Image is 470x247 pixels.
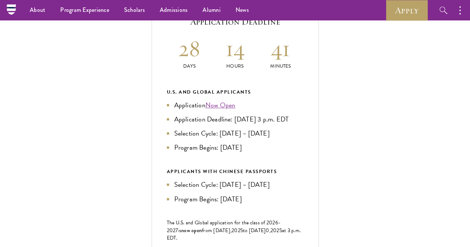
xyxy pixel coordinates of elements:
[175,227,178,234] span: 7
[181,227,202,234] span: now open
[258,35,304,62] h2: 41
[167,114,304,124] li: Application Deadline: [DATE] 3 p.m. EDT
[275,219,278,227] span: 6
[167,194,304,204] li: Program Begins: [DATE]
[266,227,269,234] span: 0
[167,62,213,70] p: Days
[167,219,281,234] span: -202
[167,100,304,110] li: Application
[212,35,258,62] h2: 14
[167,219,275,227] span: The U.S. and Global application for the class of 202
[167,35,213,62] h2: 28
[167,128,304,139] li: Selection Cycle: [DATE] – [DATE]
[167,179,304,190] li: Selection Cycle: [DATE] – [DATE]
[279,227,282,234] span: 5
[167,88,304,96] div: U.S. and Global Applicants
[167,168,304,176] div: APPLICANTS WITH CHINESE PASSPORTS
[167,142,304,153] li: Program Begins: [DATE]
[258,62,304,70] p: Minutes
[240,227,243,234] span: 5
[231,227,240,234] span: 202
[243,227,266,234] span: to [DATE]
[202,227,231,234] span: from [DATE],
[178,227,182,234] span: is
[269,227,270,234] span: ,
[270,227,279,234] span: 202
[205,100,236,110] a: Now Open
[212,62,258,70] p: Hours
[167,227,301,242] span: at 3 p.m. EDT.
